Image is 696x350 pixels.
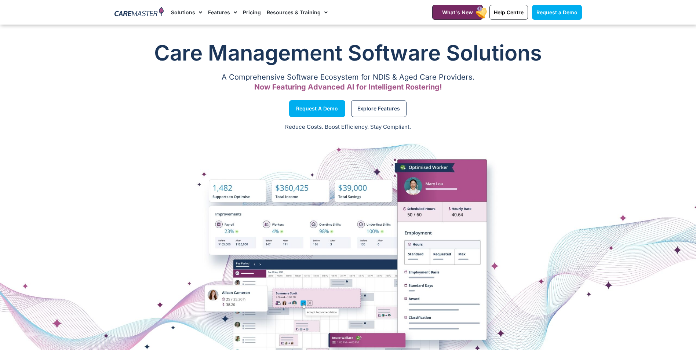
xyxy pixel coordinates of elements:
span: What's New [442,9,473,15]
a: Request a Demo [289,100,345,117]
img: CareMaster Logo [114,7,164,18]
a: Request a Demo [532,5,582,20]
h1: Care Management Software Solutions [114,38,582,68]
p: Reduce Costs. Boost Efficiency. Stay Compliant. [4,123,692,131]
a: Explore Features [351,100,407,117]
p: A Comprehensive Software Ecosystem for NDIS & Aged Care Providers. [114,75,582,80]
a: What's New [432,5,483,20]
span: Now Featuring Advanced AI for Intelligent Rostering! [254,83,442,91]
a: Help Centre [489,5,528,20]
span: Request a Demo [536,9,577,15]
span: Help Centre [494,9,524,15]
span: Explore Features [357,107,400,110]
span: Request a Demo [296,107,338,110]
